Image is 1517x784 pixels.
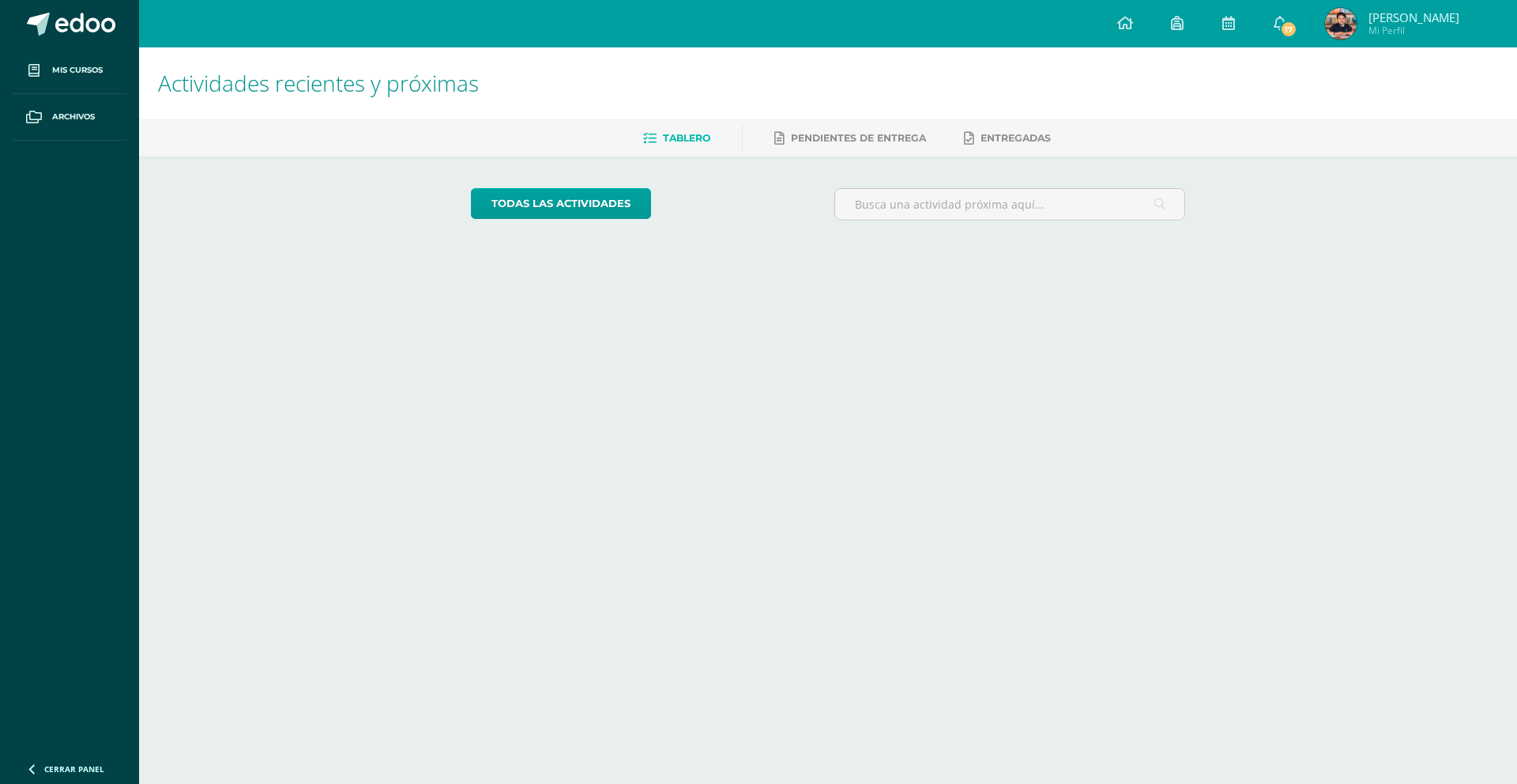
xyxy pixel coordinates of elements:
[1368,24,1459,37] span: Mi Perfil
[158,68,479,98] span: Actividades recientes y próximas
[981,132,1051,144] span: Entregadas
[1280,21,1297,38] span: 17
[663,132,710,144] span: Tablero
[835,189,1185,220] input: Busca una actividad próxima aquí...
[44,763,104,775] span: Cerrar panel
[1325,8,1357,40] img: a581191a426275e72d3a4ed0139e6ac6.png
[13,47,126,94] a: Mis cursos
[1368,9,1459,25] span: [PERSON_NAME]
[52,111,95,123] span: Archivos
[964,126,1051,151] a: Entregadas
[791,132,926,144] span: Pendientes de entrega
[471,188,651,219] a: todas las Actividades
[774,126,926,151] a: Pendientes de entrega
[643,126,710,151] a: Tablero
[52,64,103,77] span: Mis cursos
[13,94,126,141] a: Archivos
